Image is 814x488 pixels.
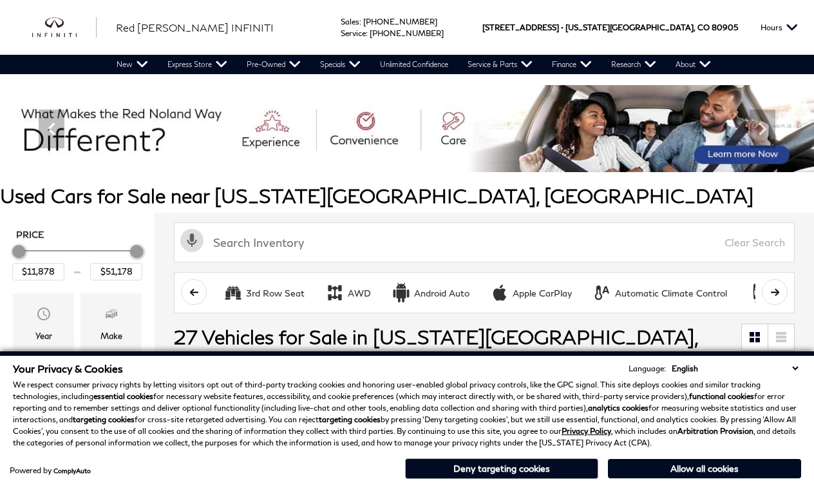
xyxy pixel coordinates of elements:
[482,23,738,32] a: [STREET_ADDRESS] • [US_STATE][GEOGRAPHIC_DATA], CO 80905
[585,279,734,306] button: Automatic Climate ControlAutomatic Climate Control
[32,17,97,38] img: INFINITI
[223,283,243,302] div: 3rd Row Seat
[542,55,601,74] a: Finance
[104,303,119,329] span: Make
[12,245,25,258] div: Minimum Price
[13,293,74,353] div: YearYear
[36,303,52,329] span: Year
[80,293,142,353] div: MakeMake
[458,55,542,74] a: Service & Parts
[592,283,612,302] div: Automatic Climate Control
[689,391,754,401] strong: functional cookies
[53,467,91,474] a: ComplyAuto
[90,263,142,280] input: Maximum
[483,279,579,306] button: Apple CarPlayApple CarPlay
[318,279,378,306] button: AWDAWD
[216,279,312,306] button: 3rd Row Seat3rd Row Seat
[130,245,143,258] div: Maximum Price
[414,288,469,299] div: Android Auto
[428,148,440,161] span: Go to slide 4
[490,283,509,302] div: Apple CarPlay
[107,55,158,74] a: New
[93,391,153,401] strong: essential cookies
[341,17,359,26] span: Sales
[748,283,767,302] div: Backup Camera
[13,362,123,375] span: Your Privacy & Cookies
[10,467,91,474] div: Powered by
[348,288,371,299] div: AWD
[366,28,368,38] span: :
[608,459,801,478] button: Allow all cookies
[363,17,437,26] a: [PHONE_NUMBER]
[666,55,721,74] a: About
[615,288,727,299] div: Automatic Climate Control
[341,28,366,38] span: Service
[359,17,361,26] span: :
[35,329,52,343] div: Year
[370,28,444,38] a: [PHONE_NUMBER]
[392,283,411,302] div: Android Auto
[237,55,310,74] a: Pre-Owned
[100,329,122,343] div: Make
[392,148,404,161] span: Go to slide 2
[762,279,788,305] button: scroll right
[116,20,274,35] a: Red [PERSON_NAME] INFINITI
[180,229,203,252] svg: Click to toggle on voice search
[12,263,64,280] input: Minimum
[384,279,477,306] button: Android AutoAndroid Auto
[677,426,753,436] strong: Arbitration Provision
[629,365,666,373] div: Language:
[116,21,274,34] span: Red [PERSON_NAME] INFINITI
[750,110,775,148] div: Next
[16,229,138,240] h5: Price
[181,279,207,305] button: scroll left
[174,325,697,374] span: 27 Vehicles for Sale in [US_STATE][GEOGRAPHIC_DATA], [GEOGRAPHIC_DATA]
[12,240,142,280] div: Price
[107,55,721,74] nav: Main Navigation
[158,55,237,74] a: Express Store
[374,148,386,161] span: Go to slide 1
[325,283,345,302] div: AWD
[73,415,135,424] strong: targeting cookies
[174,222,795,262] input: Search Inventory
[410,148,422,161] span: Go to slide 3
[588,403,648,413] strong: analytics cookies
[319,415,381,424] strong: targeting cookies
[601,55,666,74] a: Research
[310,55,370,74] a: Specials
[405,458,598,479] button: Deny targeting cookies
[32,17,97,38] a: infiniti
[562,426,611,436] a: Privacy Policy
[370,55,458,74] a: Unlimited Confidence
[513,288,572,299] div: Apple CarPlay
[39,110,64,148] div: Previous
[13,379,801,449] p: We respect consumer privacy rights by letting visitors opt out of third-party tracking cookies an...
[246,288,305,299] div: 3rd Row Seat
[668,362,801,375] select: Language Select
